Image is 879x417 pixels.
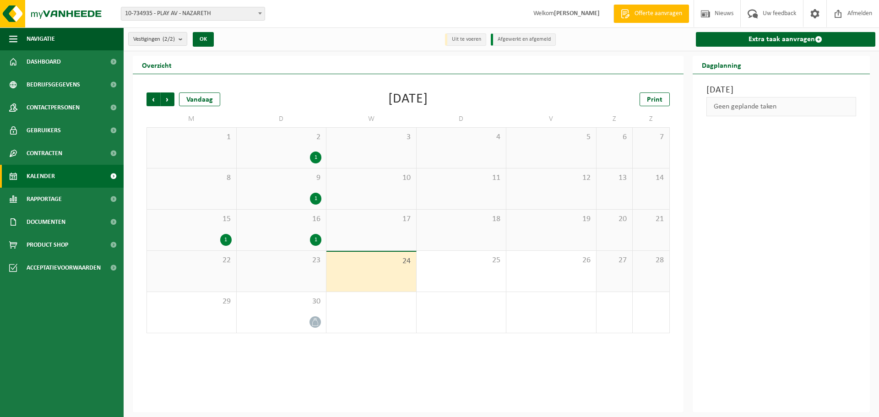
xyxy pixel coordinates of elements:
[597,111,633,127] td: Z
[27,142,62,165] span: Contracten
[601,255,628,265] span: 27
[27,233,68,256] span: Product Shop
[310,152,321,163] div: 1
[637,214,664,224] span: 21
[601,173,628,183] span: 13
[152,214,232,224] span: 15
[421,132,502,142] span: 4
[632,9,684,18] span: Offerte aanvragen
[27,211,65,233] span: Documenten
[706,97,857,116] div: Geen geplande taken
[163,36,175,42] count: (2/2)
[511,132,591,142] span: 5
[133,56,181,74] h2: Overzicht
[152,255,232,265] span: 22
[220,234,232,246] div: 1
[613,5,689,23] a: Offerte aanvragen
[128,32,187,46] button: Vestigingen(2/2)
[146,92,160,106] span: Vorige
[417,111,507,127] td: D
[241,297,322,307] span: 30
[421,255,502,265] span: 25
[241,214,322,224] span: 16
[152,173,232,183] span: 8
[331,173,412,183] span: 10
[152,297,232,307] span: 29
[121,7,265,21] span: 10-734935 - PLAY AV - NAZARETH
[241,255,322,265] span: 23
[637,132,664,142] span: 7
[27,73,80,96] span: Bedrijfsgegevens
[421,173,502,183] span: 11
[331,214,412,224] span: 17
[693,56,750,74] h2: Dagplanning
[421,214,502,224] span: 18
[146,111,237,127] td: M
[27,188,62,211] span: Rapportage
[331,256,412,266] span: 24
[133,32,175,46] span: Vestigingen
[27,96,80,119] span: Contactpersonen
[637,173,664,183] span: 14
[640,92,670,106] a: Print
[326,111,417,127] td: W
[121,7,265,20] span: 10-734935 - PLAY AV - NAZARETH
[511,173,591,183] span: 12
[27,50,61,73] span: Dashboard
[647,96,662,103] span: Print
[637,255,664,265] span: 28
[511,255,591,265] span: 26
[601,132,628,142] span: 6
[310,234,321,246] div: 1
[241,132,322,142] span: 2
[445,33,486,46] li: Uit te voeren
[511,214,591,224] span: 19
[161,92,174,106] span: Volgende
[706,83,857,97] h3: [DATE]
[633,111,669,127] td: Z
[491,33,556,46] li: Afgewerkt en afgemeld
[696,32,876,47] a: Extra taak aanvragen
[388,92,428,106] div: [DATE]
[506,111,597,127] td: V
[331,132,412,142] span: 3
[27,256,101,279] span: Acceptatievoorwaarden
[601,214,628,224] span: 20
[27,165,55,188] span: Kalender
[193,32,214,47] button: OK
[152,132,232,142] span: 1
[27,27,55,50] span: Navigatie
[554,10,600,17] strong: [PERSON_NAME]
[241,173,322,183] span: 9
[310,193,321,205] div: 1
[237,111,327,127] td: D
[179,92,220,106] div: Vandaag
[27,119,61,142] span: Gebruikers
